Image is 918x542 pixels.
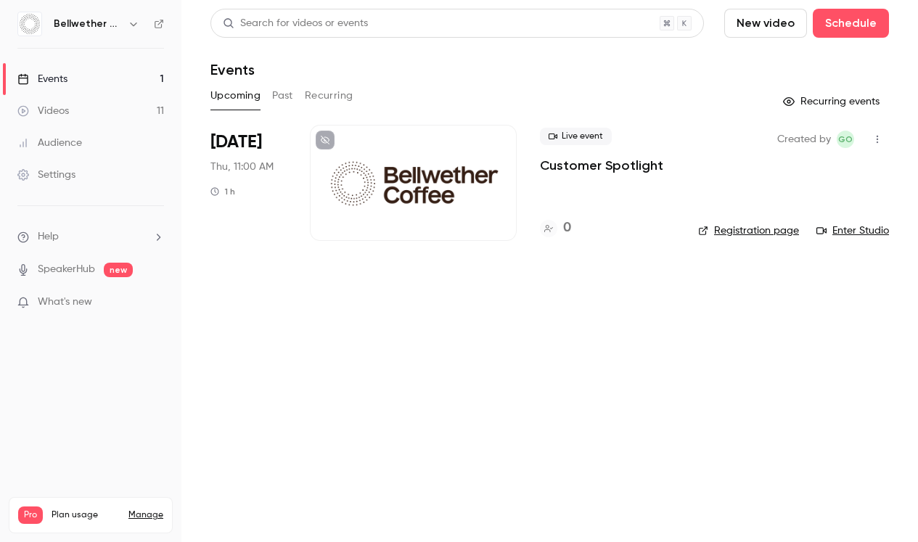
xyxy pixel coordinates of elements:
[17,168,75,182] div: Settings
[38,262,95,277] a: SpeakerHub
[813,9,889,38] button: Schedule
[54,17,122,31] h6: Bellwether Coffee
[18,506,43,524] span: Pro
[128,509,163,521] a: Manage
[52,509,120,521] span: Plan usage
[210,186,235,197] div: 1 h
[540,128,612,145] span: Live event
[563,218,571,238] h4: 0
[210,125,287,241] div: Oct 2 Thu, 11:00 AM (America/Los Angeles)
[38,229,59,245] span: Help
[17,136,82,150] div: Audience
[210,61,255,78] h1: Events
[777,131,831,148] span: Created by
[223,16,368,31] div: Search for videos or events
[210,84,261,107] button: Upcoming
[210,160,274,174] span: Thu, 11:00 AM
[838,131,853,148] span: GO
[210,131,262,154] span: [DATE]
[305,84,353,107] button: Recurring
[17,104,69,118] div: Videos
[38,295,92,310] span: What's new
[104,263,133,277] span: new
[18,12,41,36] img: Bellwether Coffee
[272,84,293,107] button: Past
[816,223,889,238] a: Enter Studio
[776,90,889,113] button: Recurring events
[540,157,663,174] a: Customer Spotlight
[837,131,854,148] span: Gabrielle Oliveira
[724,9,807,38] button: New video
[17,229,164,245] li: help-dropdown-opener
[540,218,571,238] a: 0
[698,223,799,238] a: Registration page
[17,72,67,86] div: Events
